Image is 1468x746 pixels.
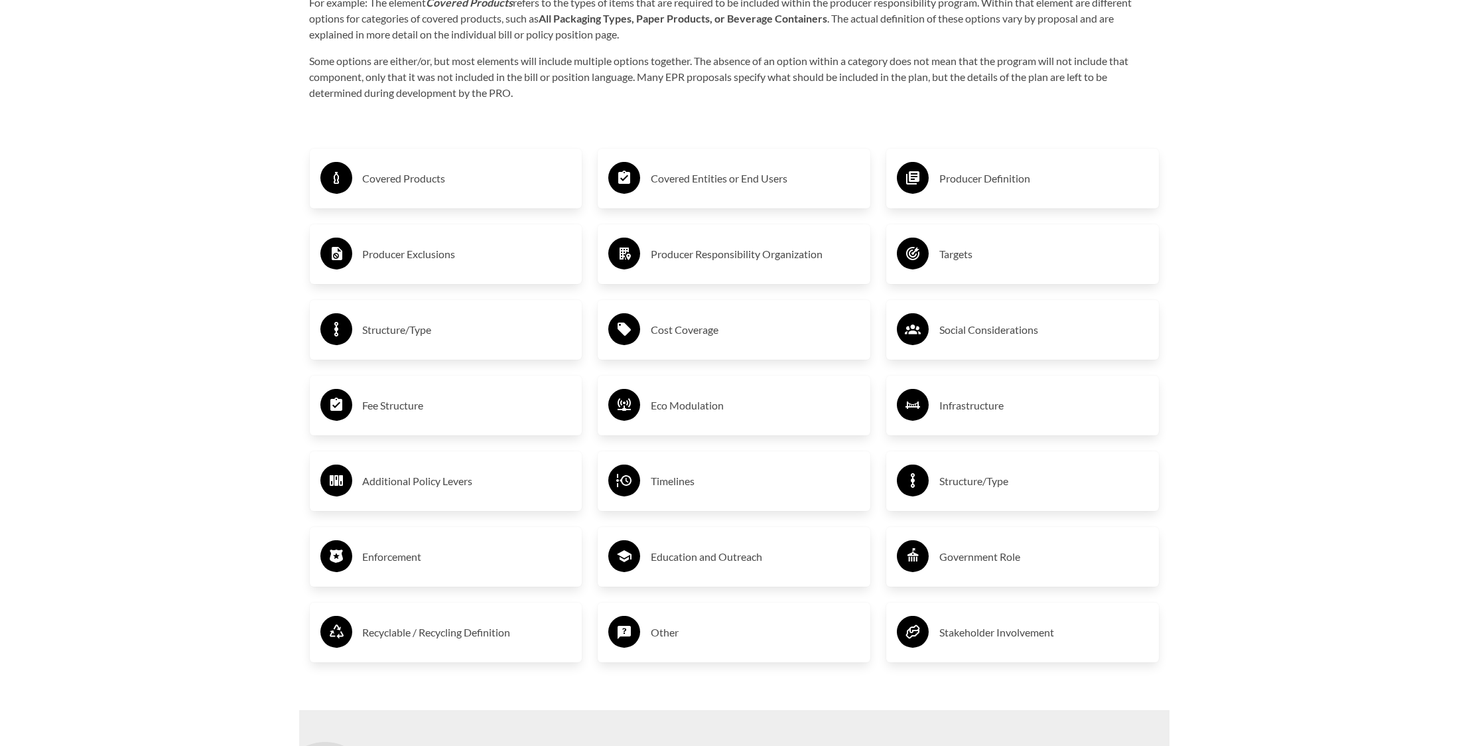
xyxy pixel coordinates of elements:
[363,622,572,643] h3: Recyclable / Recycling Definition
[651,546,860,567] h3: Education and Outreach
[651,471,860,492] h3: Timelines
[939,244,1148,265] h3: Targets
[939,168,1148,189] h3: Producer Definition
[939,319,1148,340] h3: Social Considerations
[651,244,860,265] h3: Producer Responsibility Organization
[651,622,860,643] h3: Other
[363,168,572,189] h3: Covered Products
[363,546,572,567] h3: Enforcement
[939,546,1148,567] h3: Government Role
[539,12,828,25] strong: All Packaging Types, Paper Products, or Beverage Containers
[651,168,860,189] h3: Covered Entities or End Users
[363,471,572,492] h3: Additional Policy Levers
[939,471,1148,492] h3: Structure/Type
[363,395,572,416] h3: Fee Structure
[651,319,860,340] h3: Cost Coverage
[939,395,1148,416] h3: Infrastructure
[939,622,1148,643] h3: Stakeholder Involvement
[363,319,572,340] h3: Structure/Type
[651,395,860,416] h3: Eco Modulation
[363,244,572,265] h3: Producer Exclusions
[310,53,1159,101] p: Some options are either/or, but most elements will include multiple options together. The absence...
